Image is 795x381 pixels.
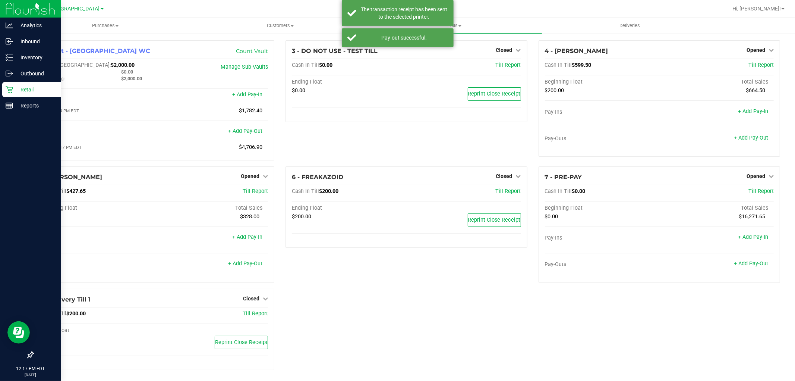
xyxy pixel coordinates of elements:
span: 7 - PRE-PAY [545,174,582,181]
span: $200.00 [319,188,338,194]
span: Closed [243,296,259,302]
span: Reprint Close Receipt [468,91,521,97]
span: $0.00 [121,69,133,75]
span: $0.00 [292,87,305,94]
a: Customers [193,18,367,34]
a: Purchases [18,18,193,34]
a: + Add Pay-Out [734,260,768,267]
span: $0.00 [319,62,332,68]
div: Pay-Ins [545,235,659,241]
p: Reports [13,101,58,110]
a: + Add Pay-Out [734,135,768,141]
span: Cash In [GEOGRAPHIC_DATA]: [39,62,111,68]
span: 8 - Delivery Till 1 [39,296,91,303]
span: $0.00 [572,188,586,194]
span: $0.00 [545,213,558,220]
span: $427.65 [66,188,86,194]
span: [GEOGRAPHIC_DATA] [49,6,100,12]
span: Customers [193,22,367,29]
span: Tills [368,22,542,29]
span: Reprint Close Receipt [215,339,268,346]
button: Reprint Close Receipt [468,213,521,227]
a: Till Report [748,62,774,68]
a: Till Report [243,310,268,317]
div: Beginning Float [545,205,659,212]
div: Pay-Ins [545,109,659,116]
span: Cash In Till [292,62,319,68]
a: Till Report [748,188,774,194]
p: Inbound [13,37,58,46]
a: + Add Pay-Out [228,260,262,267]
span: Opened [747,47,765,53]
a: Till Report [496,188,521,194]
a: Tills [367,18,542,34]
button: Reprint Close Receipt [215,336,268,349]
div: Beginning Float [545,79,659,85]
inline-svg: Retail [6,86,13,93]
a: Manage Sub-Vaults [221,64,268,70]
div: Pay-Outs [39,261,154,268]
a: + Add Pay-In [232,234,262,240]
span: $599.50 [572,62,591,68]
span: $2,000.00 [111,62,135,68]
span: 5 - [PERSON_NAME] [39,174,102,181]
span: Reprint Close Receipt [468,217,521,223]
a: Till Report [496,62,521,68]
span: Cash In Till [545,62,572,68]
span: Hi, [PERSON_NAME]! [732,6,781,12]
div: Beginning Float [39,205,154,212]
div: Total Sales [659,79,774,85]
div: Ending Float [292,205,406,212]
a: Till Report [243,188,268,194]
div: Ending Float [292,79,406,85]
span: Closed [496,173,512,179]
span: $2,000.00 [121,76,142,81]
p: Outbound [13,69,58,78]
div: Pay-Ins [39,235,154,241]
div: Pay-out successful. [360,34,448,41]
inline-svg: Analytics [6,22,13,29]
a: Count Vault [236,48,268,54]
p: 12:17 PM EDT [3,365,58,372]
div: Total Sales [154,205,268,212]
span: Deliveries [609,22,650,29]
div: Ending Float [39,327,154,334]
a: + Add Pay-Out [228,128,262,134]
span: Cash In Till [545,188,572,194]
div: The transaction receipt has been sent to the selected printer. [360,6,448,21]
span: Purchases [18,22,193,29]
a: Deliveries [542,18,717,34]
span: 6 - FREAKAZOID [292,174,343,181]
div: Pay-Outs [39,129,154,135]
span: Cash In Till [292,188,319,194]
iframe: Resource center [7,321,30,344]
p: Retail [13,85,58,94]
p: Analytics [13,21,58,30]
span: $664.50 [746,87,765,94]
div: Pay-Outs [545,135,659,142]
div: Total Sales [659,205,774,212]
inline-svg: Reports [6,102,13,109]
span: 3 - DO NOT USE - TEST TILL [292,47,378,54]
div: Pay-Outs [545,261,659,268]
div: Pay-Ins [39,92,154,99]
a: + Add Pay-In [232,91,262,98]
inline-svg: Inventory [6,54,13,61]
p: Inventory [13,53,58,62]
span: 1 - Vault - [GEOGRAPHIC_DATA] WC [39,47,150,54]
span: $1,782.40 [239,107,262,114]
p: [DATE] [3,372,58,378]
span: $328.00 [240,213,259,220]
inline-svg: Inbound [6,38,13,45]
span: $200.00 [545,87,564,94]
a: + Add Pay-In [738,234,768,240]
span: Closed [496,47,512,53]
span: $200.00 [292,213,311,220]
span: 4 - [PERSON_NAME] [545,47,608,54]
a: + Add Pay-In [738,108,768,115]
span: $16,271.65 [739,213,765,220]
